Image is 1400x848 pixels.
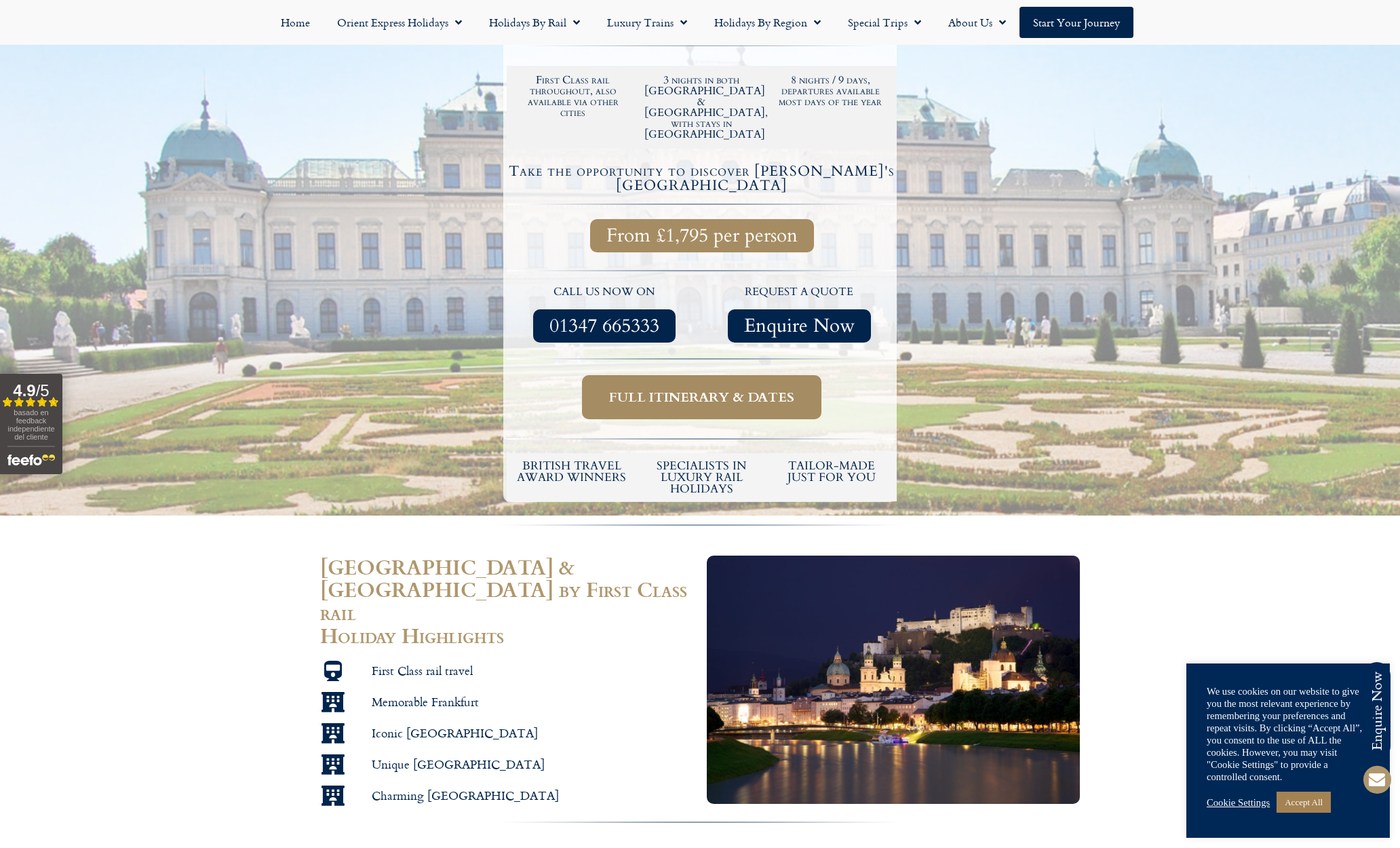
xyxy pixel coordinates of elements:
[728,309,871,343] a: Enquire Now
[368,756,545,772] span: Unique [GEOGRAPHIC_DATA]
[709,284,891,301] p: request a quote
[320,552,687,628] span: [GEOGRAPHIC_DATA] & [GEOGRAPHIC_DATA] by First Class rail
[1207,796,1270,809] a: Cookie Settings
[1207,685,1369,783] div: We use cookies on our website to give you the most relevant experience by remembering your prefer...
[1019,7,1133,38] a: Start your Journey
[773,460,890,483] h5: tailor-made just for you
[368,788,559,803] span: Charming [GEOGRAPHIC_DATA]
[582,375,821,419] a: Full itinerary & dates
[606,227,798,244] span: From £1,795 per person
[7,7,1393,38] nav: Menu
[368,725,538,741] span: Iconic [GEOGRAPHIC_DATA]
[644,75,760,140] h2: 3 nights in both [GEOGRAPHIC_DATA] & [GEOGRAPHIC_DATA], with stays in [GEOGRAPHIC_DATA]
[609,389,794,406] span: Full itinerary & dates
[594,7,701,38] a: Luxury Trains
[324,7,475,38] a: Orient Express Holidays
[701,7,834,38] a: Holidays by Region
[834,7,935,38] a: Special Trips
[590,219,814,252] a: From £1,795 per person
[320,620,504,650] span: Holiday Highlights
[368,663,473,678] span: First Class rail travel
[644,460,760,495] h6: Specialists in luxury rail holidays
[516,75,631,118] h2: First Class rail throughout, also available via other cities
[267,7,324,38] a: Home
[368,694,479,710] span: Memorable Frankfurt
[513,460,630,483] h5: British Travel Award winners
[1277,792,1331,813] a: Accept All
[744,317,855,334] span: Enquire Now
[773,75,888,107] h2: 8 nights / 9 days, departures available most days of the year
[549,317,659,334] span: 01347 665333
[509,164,895,193] h4: Take the opportunity to discover [PERSON_NAME]'s [GEOGRAPHIC_DATA]
[513,284,695,301] p: call us now on
[533,309,676,343] a: 01347 665333
[475,7,594,38] a: Holidays by Rail
[935,7,1019,38] a: About Us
